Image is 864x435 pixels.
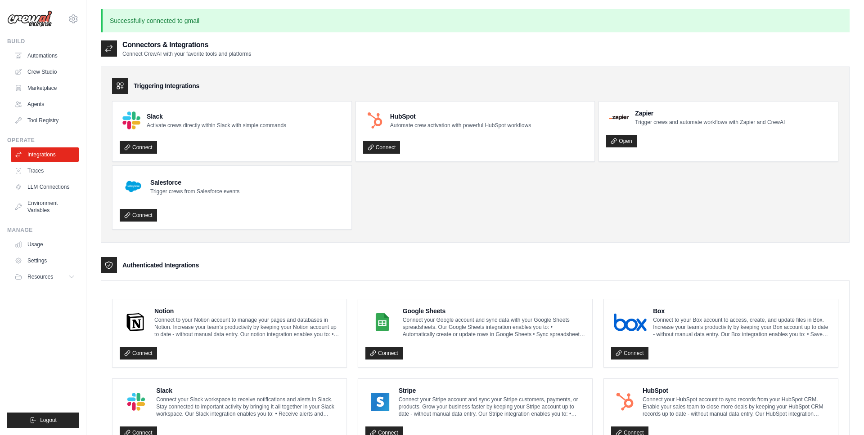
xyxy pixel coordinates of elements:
[150,188,239,195] p: Trigger crews from Salesforce events
[147,112,286,121] h4: Slack
[134,81,199,90] h3: Triggering Integrations
[390,122,531,129] p: Automate crew activation with powerful HubSpot workflows
[7,38,79,45] div: Build
[11,97,79,111] a: Agents
[11,164,79,178] a: Traces
[122,313,148,331] img: Notion Logo
[403,316,585,338] p: Connect your Google account and sync data with your Google Sheets spreadsheets. Our Google Sheets...
[122,393,150,411] img: Slack Logo
[366,111,384,129] img: HubSpot Logo
[368,313,396,331] img: Google Sheets Logo
[156,386,339,395] h4: Slack
[11,196,79,217] a: Environment Variables
[11,49,79,63] a: Automations
[7,137,79,144] div: Operate
[365,347,403,360] a: Connect
[609,115,629,120] img: Zapier Logo
[150,178,239,187] h4: Salesforce
[614,313,647,331] img: Box Logo
[40,417,57,424] span: Logout
[11,180,79,194] a: LLM Connections
[122,40,251,50] h2: Connectors & Integrations
[122,176,144,197] img: Salesforce Logo
[11,237,79,252] a: Usage
[11,113,79,128] a: Tool Registry
[147,122,286,129] p: Activate crews directly within Slack with simple commands
[653,316,831,338] p: Connect to your Box account to access, create, and update files in Box. Increase your team’s prod...
[390,112,531,121] h4: HubSpot
[363,141,400,154] a: Connect
[11,81,79,95] a: Marketplace
[11,147,79,162] a: Integrations
[7,413,79,428] button: Logout
[643,396,831,417] p: Connect your HubSpot account to sync records from your HubSpot CRM. Enable your sales team to clo...
[399,396,585,417] p: Connect your Stripe account and sync your Stripe customers, payments, or products. Grow your busi...
[635,119,785,126] p: Trigger crews and automate workflows with Zapier and CrewAI
[120,209,157,222] a: Connect
[399,386,585,395] h4: Stripe
[653,306,831,315] h4: Box
[7,10,52,27] img: Logo
[101,9,850,32] p: Successfully connected to gmail
[154,316,339,338] p: Connect to your Notion account to manage your pages and databases in Notion. Increase your team’s...
[7,226,79,234] div: Manage
[120,347,157,360] a: Connect
[606,135,636,147] a: Open
[154,306,339,315] h4: Notion
[122,111,140,129] img: Slack Logo
[122,261,199,270] h3: Authenticated Integrations
[403,306,585,315] h4: Google Sheets
[643,386,831,395] h4: HubSpot
[156,396,339,417] p: Connect your Slack workspace to receive notifications and alerts in Slack. Stay connected to impo...
[27,273,53,280] span: Resources
[11,270,79,284] button: Resources
[614,393,636,411] img: HubSpot Logo
[11,253,79,268] a: Settings
[635,109,785,118] h4: Zapier
[611,347,648,360] a: Connect
[120,141,157,154] a: Connect
[11,65,79,79] a: Crew Studio
[122,50,251,58] p: Connect CrewAI with your favorite tools and platforms
[368,393,392,411] img: Stripe Logo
